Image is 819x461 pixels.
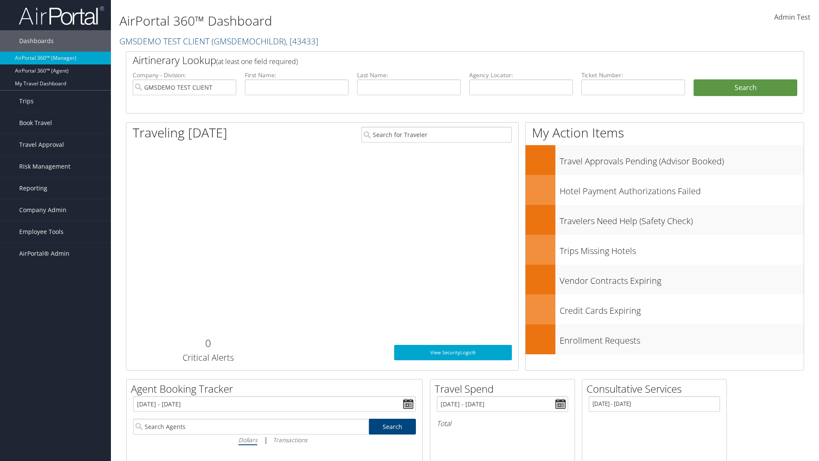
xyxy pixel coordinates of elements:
label: First Name: [245,71,349,79]
span: Admin Test [774,12,810,22]
span: Dashboards [19,30,54,52]
i: Dollars [238,436,257,444]
a: Travel Approvals Pending (Advisor Booked) [526,145,804,175]
label: Last Name: [357,71,461,79]
i: Transactions [273,436,307,444]
h2: 0 [133,336,283,350]
h3: Credit Cards Expiring [560,301,804,317]
h3: Hotel Payment Authorizations Failed [560,181,804,197]
h3: Enrollment Requests [560,330,804,347]
span: Trips [19,90,34,112]
input: Search Agents [133,419,369,435]
span: AirPortal® Admin [19,243,70,264]
span: ( GMSDEMOCHILDR ) [212,35,286,47]
label: Ticket Number: [581,71,685,79]
h2: Travel Spend [435,382,575,396]
h3: Critical Alerts [133,352,283,364]
a: Enrollment Requests [526,324,804,354]
a: GMSDEMO TEST CLIENT [119,35,318,47]
span: Risk Management [19,156,70,177]
h3: Trips Missing Hotels [560,241,804,257]
span: Reporting [19,178,47,199]
h1: Traveling [DATE] [133,124,227,142]
h2: Consultative Services [587,382,726,396]
span: Book Travel [19,112,52,134]
a: Admin Test [774,4,810,31]
a: Trips Missing Hotels [526,235,804,265]
h1: My Action Items [526,124,804,142]
h3: Travel Approvals Pending (Advisor Booked) [560,151,804,167]
label: Company - Division: [133,71,236,79]
input: Search for Traveler [361,127,512,143]
a: Hotel Payment Authorizations Failed [526,175,804,205]
h3: Vendor Contracts Expiring [560,271,804,287]
a: Search [369,419,416,435]
h1: AirPortal 360™ Dashboard [119,12,580,30]
div: | [133,435,416,445]
button: Search [694,79,797,96]
h3: Travelers Need Help (Safety Check) [560,211,804,227]
label: Agency Locator: [469,71,573,79]
span: (at least one field required) [216,57,298,66]
span: , [ 43433 ] [286,35,318,47]
span: Travel Approval [19,134,64,155]
img: airportal-logo.png [19,6,104,26]
span: Employee Tools [19,221,64,242]
a: Vendor Contracts Expiring [526,265,804,295]
h2: Agent Booking Tracker [131,382,422,396]
h6: Total [437,419,568,428]
h2: Airtinerary Lookup [133,53,741,67]
a: View SecurityLogic® [394,345,512,360]
span: Company Admin [19,199,67,221]
a: Travelers Need Help (Safety Check) [526,205,804,235]
a: Credit Cards Expiring [526,295,804,324]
